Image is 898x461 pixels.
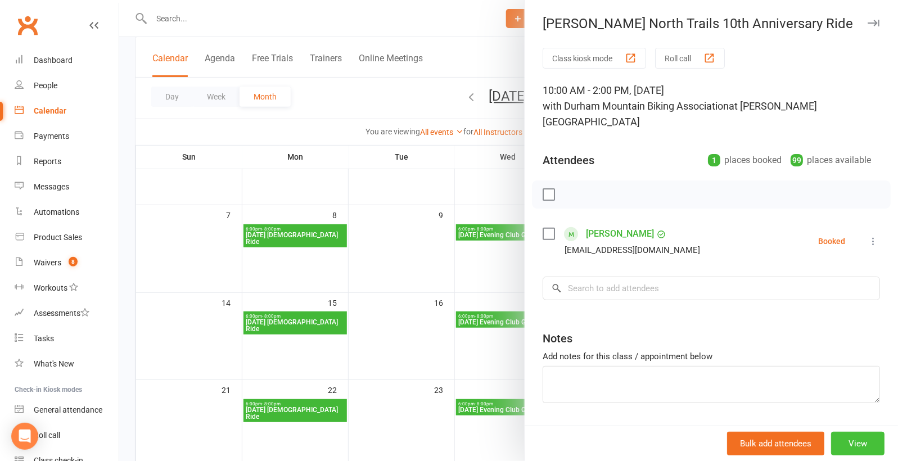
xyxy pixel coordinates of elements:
div: places booked [708,152,782,168]
div: 1 [708,154,720,166]
div: Tasks [34,334,54,343]
a: Calendar [15,98,119,124]
div: places available [791,152,871,168]
div: Waivers [34,258,61,267]
div: Reports [34,157,61,166]
div: Payments [34,132,69,141]
a: Dashboard [15,48,119,73]
div: Roll call [34,431,60,440]
button: Roll call [655,48,725,69]
a: Payments [15,124,119,149]
div: Notes [543,331,572,346]
div: 10:00 AM - 2:00 PM, [DATE] [543,83,880,130]
div: Calendar [34,106,66,115]
input: Search to add attendees [543,277,880,300]
div: Open Intercom Messenger [11,423,38,450]
a: Roll call [15,423,119,448]
a: What's New [15,351,119,377]
div: Workouts [34,283,67,292]
button: View [831,432,885,455]
a: Waivers 8 [15,250,119,275]
div: Booked [818,237,845,245]
a: Automations [15,200,119,225]
button: Bulk add attendees [727,432,824,455]
span: 8 [69,257,78,266]
a: Assessments [15,301,119,326]
div: Messages [34,182,69,191]
a: General attendance kiosk mode [15,397,119,423]
a: Product Sales [15,225,119,250]
div: Automations [34,207,79,216]
div: [PERSON_NAME] North Trails 10th Anniversary Ride [525,16,898,31]
div: Add notes for this class / appointment below [543,350,880,363]
div: Product Sales [34,233,82,242]
button: Class kiosk mode [543,48,646,69]
a: People [15,73,119,98]
span: with Durham Mountain Biking Association [543,100,729,112]
div: People [34,81,57,90]
div: Assessments [34,309,89,318]
div: Dashboard [34,56,73,65]
a: Workouts [15,275,119,301]
a: Clubworx [13,11,42,39]
a: Tasks [15,326,119,351]
div: General attendance [34,405,102,414]
div: What's New [34,359,74,368]
div: [EMAIL_ADDRESS][DOMAIN_NAME] [565,243,700,257]
div: 99 [791,154,803,166]
a: Reports [15,149,119,174]
a: Messages [15,174,119,200]
div: Attendees [543,152,594,168]
a: [PERSON_NAME] [586,225,654,243]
